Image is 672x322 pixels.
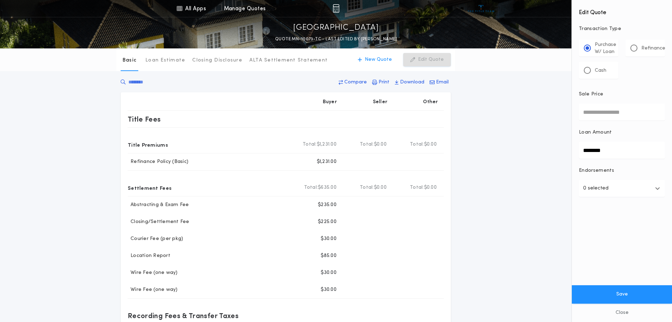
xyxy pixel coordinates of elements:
[351,53,399,66] button: New Quote
[323,99,337,106] p: Buyer
[360,184,374,191] b: Total:
[192,57,242,64] p: Closing Disclosure
[321,235,337,242] p: $30.00
[370,76,392,89] button: Print
[318,201,337,209] p: $235.00
[579,4,665,17] h4: Edit Quote
[373,99,388,106] p: Seller
[318,218,337,226] p: $225.00
[333,4,339,13] img: img
[365,56,392,63] p: New Quote
[337,76,369,89] button: Compare
[318,184,337,191] span: $635.00
[128,182,171,193] p: Settlement Fees
[249,57,328,64] p: ALTA Settlement Statement
[275,36,397,43] p: QUOTE MN-10073-TC - LAST EDITED BY [PERSON_NAME]
[400,79,424,86] p: Download
[317,158,337,165] p: $1,231.00
[321,252,337,259] p: $85.00
[579,129,612,136] p: Loan Amount
[360,141,374,148] b: Total:
[374,141,387,148] span: $0.00
[128,286,178,293] p: Wire Fee (one way)
[128,310,238,321] p: Recording Fees & Transfer Taxes
[128,252,170,259] p: Location Report
[128,235,183,242] p: Courier Fee (per pkg)
[579,167,665,174] p: Endorsements
[572,285,672,304] button: Save
[579,142,665,159] input: Loan Amount
[145,57,185,64] p: Loan Estimate
[293,22,379,34] p: [GEOGRAPHIC_DATA]
[379,79,389,86] p: Print
[572,304,672,322] button: Close
[579,180,665,197] button: 0 selected
[418,56,444,63] p: Edit Quote
[403,53,451,66] button: Edit Quote
[128,113,161,125] p: Title Fees
[303,141,317,148] b: Total:
[428,76,451,89] button: Email
[321,286,337,293] p: $30.00
[410,141,424,148] b: Total:
[304,184,318,191] b: Total:
[641,45,665,52] p: Refinance
[128,158,188,165] p: Refinance Policy (Basic)
[317,141,337,148] span: $1,231.00
[423,99,438,106] p: Other
[579,91,603,98] p: Sale Price
[595,41,616,55] p: Purchase W/ Loan
[393,76,426,89] button: Download
[321,269,337,276] p: $30.00
[128,218,189,226] p: Closing/Settlement Fee
[128,269,178,276] p: Wire Fee (one way)
[128,201,189,209] p: Abstracting & Exam Fee
[122,57,137,64] p: Basic
[579,25,665,33] p: Transaction Type
[595,67,606,74] p: Cash
[583,184,609,193] p: 0 selected
[128,139,168,150] p: Title Premiums
[424,184,437,191] span: $0.00
[424,141,437,148] span: $0.00
[344,79,367,86] p: Compare
[468,5,494,12] img: vs-icon
[579,104,665,121] input: Sale Price
[436,79,449,86] p: Email
[374,184,387,191] span: $0.00
[410,184,424,191] b: Total:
